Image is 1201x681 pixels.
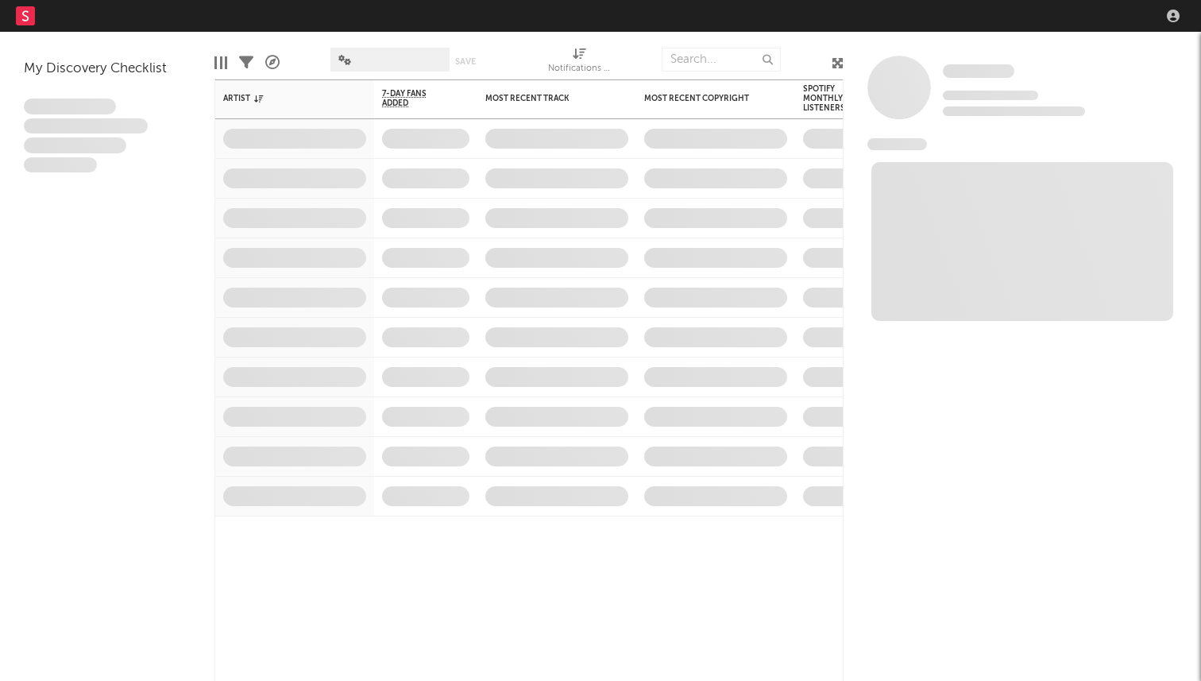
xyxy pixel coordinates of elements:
span: Lorem ipsum dolor [24,99,116,114]
span: Tracking Since: [DATE] [943,91,1038,100]
div: A&R Pipeline [265,40,280,86]
span: Praesent ac interdum [24,137,126,153]
div: Notifications (Artist) [548,60,612,79]
div: Spotify Monthly Listeners [803,84,859,113]
div: Filters [239,40,253,86]
div: Artist [223,94,342,103]
span: 0 fans last week [943,106,1085,116]
a: Some Artist [943,64,1014,79]
button: Save [455,57,476,66]
span: 7-Day Fans Added [382,89,446,108]
span: News Feed [867,138,927,150]
input: Search... [662,48,781,72]
span: Some Artist [943,64,1014,78]
div: My Discovery Checklist [24,60,191,79]
div: Notifications (Artist) [548,40,612,86]
span: Integer aliquet in purus et [24,118,148,134]
div: Most Recent Copyright [644,94,763,103]
span: Aliquam viverra [24,157,97,173]
div: Most Recent Track [485,94,604,103]
div: Edit Columns [214,40,227,86]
